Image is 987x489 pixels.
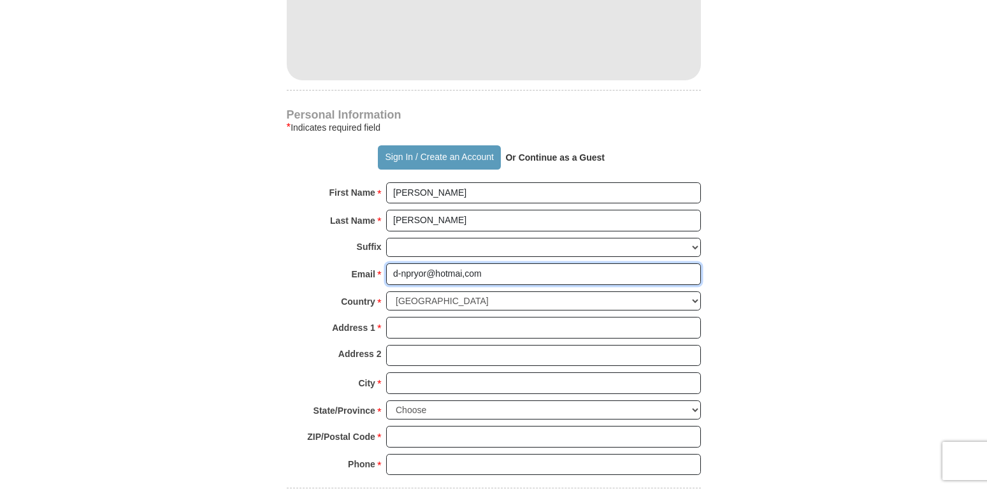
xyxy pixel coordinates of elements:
[287,120,701,135] div: Indicates required field
[329,184,375,201] strong: First Name
[378,145,501,170] button: Sign In / Create an Account
[341,293,375,310] strong: Country
[307,428,375,446] strong: ZIP/Postal Code
[505,152,605,163] strong: Or Continue as a Guest
[358,374,375,392] strong: City
[348,455,375,473] strong: Phone
[330,212,375,230] strong: Last Name
[332,319,375,337] strong: Address 1
[287,110,701,120] h4: Personal Information
[357,238,382,256] strong: Suffix
[338,345,382,363] strong: Address 2
[352,265,375,283] strong: Email
[313,402,375,420] strong: State/Province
